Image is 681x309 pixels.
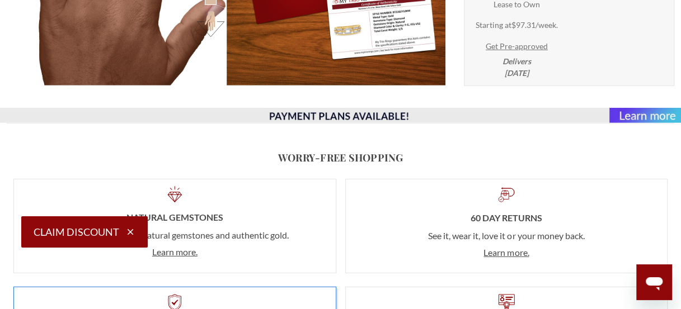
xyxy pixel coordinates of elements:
h4: Natural Gemstones [27,213,322,222]
p: Responsibly sourced natural gemstones and authentic gold. [27,229,322,259]
iframe: Button to launch messaging window [636,264,672,300]
a: Learn more. [152,246,198,257]
h3: Worry-Free Shopping [7,150,674,165]
p: See it, wear it, love it or your money back. [359,229,654,259]
span: $97.31/week [511,21,556,30]
a: Get Pre-approved [486,40,548,52]
h4: 60 Day Returns [359,213,654,222]
em: Delivers [502,55,531,79]
a: Learn more. [483,247,529,258]
span: [DATE] [505,68,529,78]
span: Starting at . [476,20,558,31]
button: Claim Discount [21,216,148,248]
